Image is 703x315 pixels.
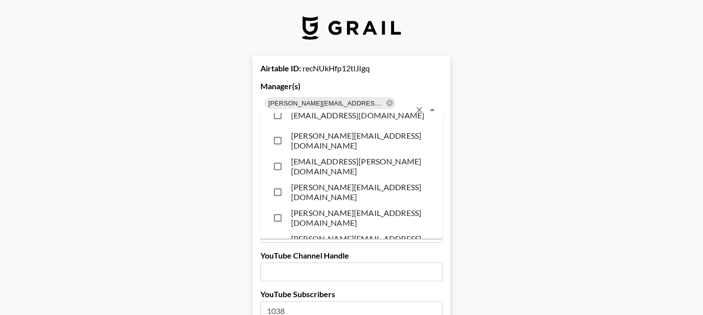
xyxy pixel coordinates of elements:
li: [PERSON_NAME][EMAIL_ADDRESS][DOMAIN_NAME] [260,205,443,231]
label: YouTube Subscribers [260,289,443,299]
li: [PERSON_NAME][EMAIL_ADDRESS][DOMAIN_NAME] [260,128,443,154]
button: Clear [412,103,426,117]
li: [PERSON_NAME][EMAIL_ADDRESS][DOMAIN_NAME] [260,231,443,257]
div: recNUkHfp12tlJIgq [260,63,443,73]
li: [EMAIL_ADDRESS][DOMAIN_NAME] [260,103,443,128]
li: [EMAIL_ADDRESS][PERSON_NAME][DOMAIN_NAME] [260,154,443,179]
span: [PERSON_NAME][EMAIL_ADDRESS][PERSON_NAME][DOMAIN_NAME] [264,98,388,109]
label: Manager(s) [260,81,443,91]
button: Close [425,103,439,117]
li: [PERSON_NAME][EMAIL_ADDRESS][DOMAIN_NAME] [260,179,443,205]
label: YouTube Channel Handle [260,251,443,261]
div: [PERSON_NAME][EMAIL_ADDRESS][PERSON_NAME][DOMAIN_NAME] [264,97,396,109]
strong: Airtable ID: [260,63,301,73]
img: Grail Talent Logo [302,16,401,40]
